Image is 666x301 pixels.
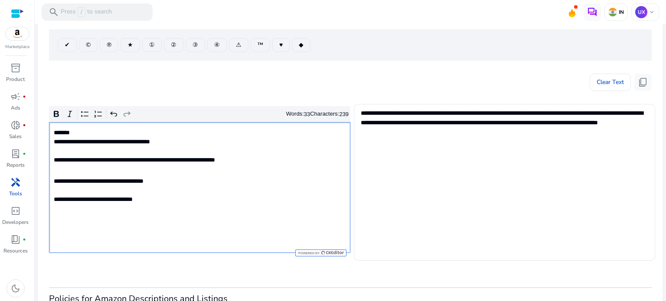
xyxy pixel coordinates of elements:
[251,38,270,52] button: ™
[10,206,21,216] span: code_blocks
[7,161,25,169] p: Reports
[171,40,176,49] span: ②
[6,27,29,40] img: amazon.svg
[638,77,648,87] span: content_copy
[297,251,320,255] span: Powered by
[6,75,25,83] p: Product
[299,40,304,49] span: ◆
[10,91,21,102] span: campaign
[258,40,263,49] span: ™
[23,95,26,98] span: fiber_manual_record
[207,38,227,52] button: ④
[65,40,70,49] span: ✔
[304,111,310,117] label: 33
[635,6,647,18] p: UX
[9,190,22,197] p: Tools
[9,133,22,140] p: Sales
[10,283,21,294] span: dark_mode
[61,7,112,17] p: Press to search
[142,38,162,52] button: ①
[49,7,59,17] span: search
[193,40,198,49] span: ③
[23,123,26,127] span: fiber_manual_record
[3,247,28,255] p: Resources
[127,40,133,49] span: ★
[149,40,155,49] span: ①
[49,122,350,253] div: Rich Text Editor. Editing area: main. Press Alt+0 for help.
[79,38,98,52] button: ©
[590,74,631,91] button: Clear Text
[634,74,652,91] button: content_copy
[186,38,205,52] button: ③
[339,111,349,117] label: 239
[11,104,20,112] p: Ads
[78,7,85,17] span: /
[286,109,349,120] div: Words: Characters:
[58,38,77,52] button: ✔
[10,177,21,188] span: handyman
[272,38,290,52] button: ♥
[10,63,21,73] span: inventory_2
[100,38,118,52] button: ®
[86,40,91,49] span: ©
[164,38,183,52] button: ②
[279,40,283,49] span: ♥
[107,40,111,49] span: ®
[5,44,29,50] p: Marketplace
[617,9,624,16] p: IN
[23,152,26,155] span: fiber_manual_record
[236,40,242,49] span: ⚠
[608,8,617,16] img: in.svg
[2,218,29,226] p: Developers
[23,238,26,241] span: fiber_manual_record
[10,120,21,130] span: donut_small
[10,149,21,159] span: lab_profile
[10,234,21,245] span: book_4
[229,38,248,52] button: ⚠
[49,106,350,123] div: Editor toolbar
[292,38,310,52] button: ◆
[648,9,655,16] span: keyboard_arrow_down
[214,40,220,49] span: ④
[121,38,140,52] button: ★
[597,74,624,91] span: Clear Text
